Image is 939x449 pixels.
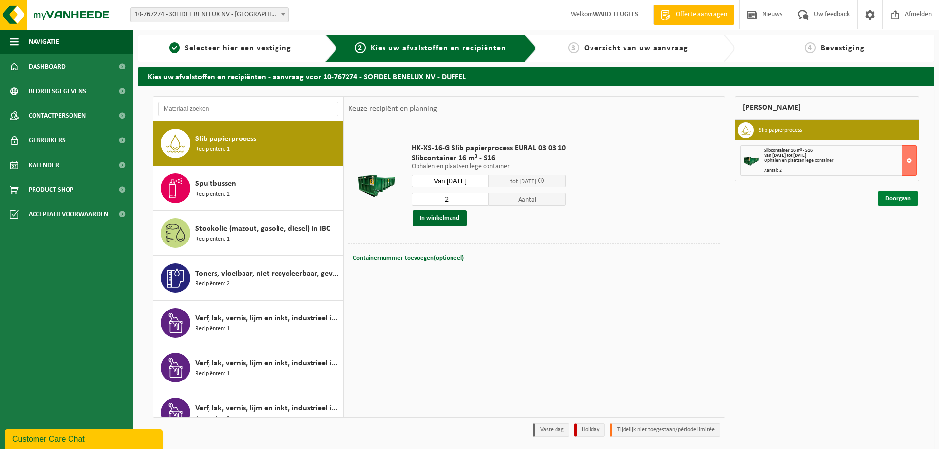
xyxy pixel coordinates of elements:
[195,312,340,324] span: Verf, lak, vernis, lijm en inkt, industrieel in 200lt-vat
[759,122,802,138] h3: Slib papierprocess
[344,97,442,121] div: Keuze recipiënt en planning
[185,44,291,52] span: Selecteer hier een vestiging
[412,153,566,163] span: Slibcontainer 16 m³ - S16
[195,402,340,414] span: Verf, lak, vernis, lijm en inkt, industrieel in kleinverpakking
[143,42,317,54] a: 1Selecteer hier een vestiging
[195,414,230,423] span: Recipiënten: 1
[29,202,108,227] span: Acceptatievoorwaarden
[153,121,343,166] button: Slib papierprocess Recipiënten: 1
[653,5,734,25] a: Offerte aanvragen
[412,175,489,187] input: Selecteer datum
[195,324,230,334] span: Recipiënten: 1
[158,102,338,116] input: Materiaal zoeken
[195,235,230,244] span: Recipiënten: 1
[153,390,343,435] button: Verf, lak, vernis, lijm en inkt, industrieel in kleinverpakking Recipiënten: 1
[195,178,236,190] span: Spuitbussen
[29,153,59,177] span: Kalender
[153,256,343,301] button: Toners, vloeibaar, niet recycleerbaar, gevaarlijk Recipiënten: 2
[353,255,464,261] span: Containernummer toevoegen(optioneel)
[568,42,579,53] span: 3
[195,357,340,369] span: Verf, lak, vernis, lijm en inkt, industrieel in IBC
[29,30,59,54] span: Navigatie
[510,178,536,185] span: tot [DATE]
[153,166,343,211] button: Spuitbussen Recipiënten: 2
[805,42,816,53] span: 4
[412,163,566,170] p: Ophalen en plaatsen lege container
[584,44,688,52] span: Overzicht van uw aanvraag
[764,148,813,153] span: Slibcontainer 16 m³ - S16
[735,96,919,120] div: [PERSON_NAME]
[131,8,288,22] span: 10-767274 - SOFIDEL BENELUX NV - DUFFEL
[130,7,289,22] span: 10-767274 - SOFIDEL BENELUX NV - DUFFEL
[764,153,806,158] strong: Van [DATE] tot [DATE]
[153,345,343,390] button: Verf, lak, vernis, lijm en inkt, industrieel in IBC Recipiënten: 1
[195,145,230,154] span: Recipiënten: 1
[29,128,66,153] span: Gebruikers
[153,211,343,256] button: Stookolie (mazout, gasolie, diesel) in IBC Recipiënten: 1
[593,11,638,18] strong: WARD TEUGELS
[195,190,230,199] span: Recipiënten: 2
[764,158,916,163] div: Ophalen en plaatsen lege container
[489,193,566,206] span: Aantal
[29,104,86,128] span: Contactpersonen
[195,279,230,289] span: Recipiënten: 2
[533,423,569,437] li: Vaste dag
[195,223,330,235] span: Stookolie (mazout, gasolie, diesel) in IBC
[574,423,605,437] li: Holiday
[195,268,340,279] span: Toners, vloeibaar, niet recycleerbaar, gevaarlijk
[764,168,916,173] div: Aantal: 2
[355,42,366,53] span: 2
[169,42,180,53] span: 1
[352,251,465,265] button: Containernummer toevoegen(optioneel)
[29,177,73,202] span: Product Shop
[878,191,918,206] a: Doorgaan
[29,79,86,104] span: Bedrijfsgegevens
[195,369,230,379] span: Recipiënten: 1
[29,54,66,79] span: Dashboard
[153,301,343,345] button: Verf, lak, vernis, lijm en inkt, industrieel in 200lt-vat Recipiënten: 1
[673,10,730,20] span: Offerte aanvragen
[821,44,865,52] span: Bevestiging
[371,44,506,52] span: Kies uw afvalstoffen en recipiënten
[412,143,566,153] span: HK-XS-16-G Slib papierprocess EURAL 03 03 10
[610,423,720,437] li: Tijdelijk niet toegestaan/période limitée
[138,67,934,86] h2: Kies uw afvalstoffen en recipiënten - aanvraag voor 10-767274 - SOFIDEL BENELUX NV - DUFFEL
[5,427,165,449] iframe: chat widget
[195,133,256,145] span: Slib papierprocess
[413,210,467,226] button: In winkelmand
